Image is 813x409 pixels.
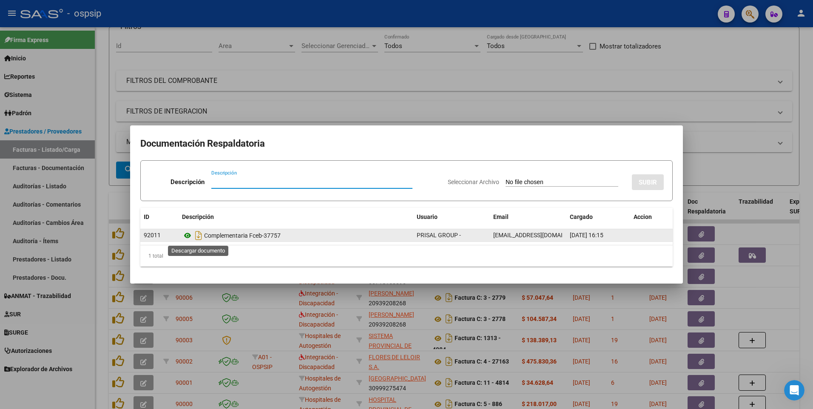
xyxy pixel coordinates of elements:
[566,208,630,226] datatable-header-cell: Cargado
[182,229,410,242] div: Complementaria Fceb-37757
[448,179,499,185] span: Seleccionar Archivo
[144,232,161,239] span: 92011
[193,229,204,242] i: Descargar documento
[490,208,566,226] datatable-header-cell: Email
[413,208,490,226] datatable-header-cell: Usuario
[634,213,652,220] span: Accion
[417,232,461,239] span: PRISAL GROUP -
[140,208,179,226] datatable-header-cell: ID
[784,380,804,400] iframe: Intercom live chat
[630,208,673,226] datatable-header-cell: Accion
[570,213,593,220] span: Cargado
[639,179,657,186] span: SUBIR
[179,208,413,226] datatable-header-cell: Descripción
[171,177,205,187] p: Descripción
[570,232,603,239] span: [DATE] 16:15
[144,213,149,220] span: ID
[493,232,588,239] span: [EMAIL_ADDRESS][DOMAIN_NAME]
[182,213,214,220] span: Descripción
[493,213,509,220] span: Email
[140,136,673,152] h2: Documentación Respaldatoria
[417,213,438,220] span: Usuario
[632,174,664,190] button: SUBIR
[140,245,673,267] div: 1 total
